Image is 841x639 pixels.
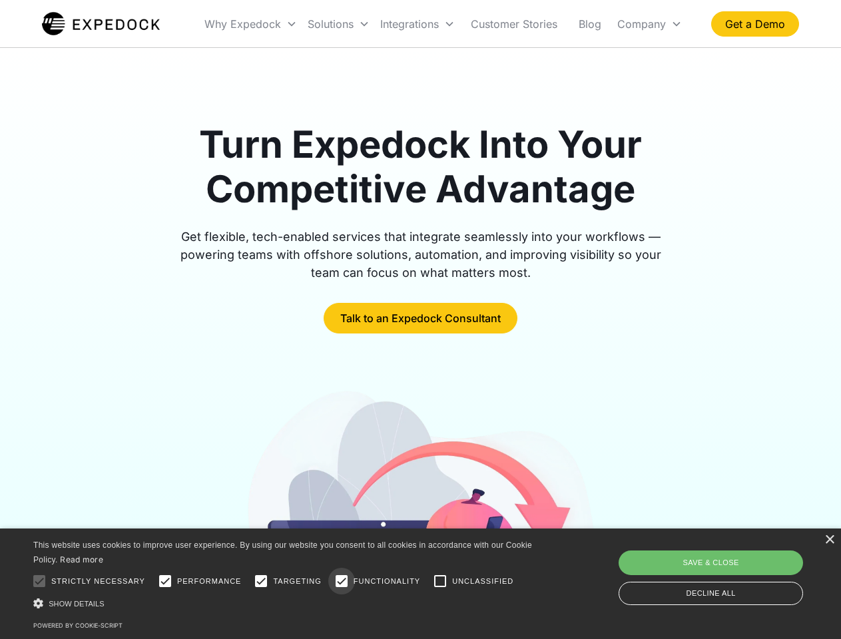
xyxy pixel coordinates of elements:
a: Customer Stories [460,1,568,47]
img: Expedock Logo [42,11,160,37]
span: Performance [177,576,242,587]
span: Targeting [273,576,321,587]
div: Company [617,17,666,31]
div: Why Expedock [199,1,302,47]
span: Show details [49,600,105,608]
div: Show details [33,596,537,610]
iframe: Chat Widget [619,495,841,639]
span: Functionality [354,576,420,587]
div: Get flexible, tech-enabled services that integrate seamlessly into your workflows — powering team... [165,228,677,282]
div: Solutions [302,1,375,47]
a: home [42,11,160,37]
div: Why Expedock [204,17,281,31]
a: Blog [568,1,612,47]
a: Powered by cookie-script [33,622,123,629]
span: Strictly necessary [51,576,145,587]
span: This website uses cookies to improve user experience. By using our website you consent to all coo... [33,540,532,565]
a: Get a Demo [711,11,799,37]
div: Company [612,1,687,47]
h1: Turn Expedock Into Your Competitive Advantage [165,122,677,212]
div: Integrations [380,17,439,31]
a: Read more [60,554,103,564]
div: Solutions [308,17,354,31]
div: Integrations [375,1,460,47]
span: Unclassified [452,576,513,587]
a: Talk to an Expedock Consultant [324,303,517,333]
